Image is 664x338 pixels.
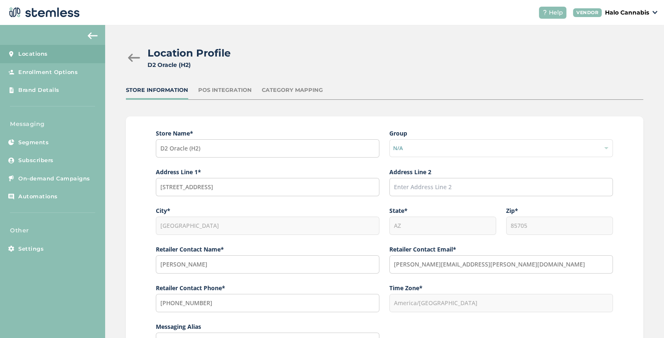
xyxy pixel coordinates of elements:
label: Group [389,129,613,138]
span: On-demand Campaigns [18,175,90,183]
div: Store Information [126,86,188,94]
img: logo-dark-0685b13c.svg [7,4,80,21]
label: Retailer Contact Name [156,245,379,254]
label: Zip [506,206,613,215]
label: Retailer Contact Email [389,245,613,254]
input: Enter Address Line 2 [389,178,613,196]
span: Settings [18,245,44,253]
label: Address Line 1* [156,168,379,176]
img: icon-arrow-back-accent-c549486e.svg [88,32,98,39]
span: Subscribers [18,156,54,165]
span: Brand Details [18,86,59,94]
input: Start typing [156,178,379,196]
label: Time Zone [389,284,613,292]
div: VENDOR [573,8,602,17]
div: D2 Oracle (H2) [148,61,231,69]
input: Enter Store Name [156,139,379,158]
label: Store Name [156,129,379,138]
label: Retailer Contact Phone* [156,284,379,292]
input: (XXX) XXX-XXXX [156,294,379,312]
span: Enrollment Options [18,68,78,76]
p: Halo Cannabis [605,8,649,17]
h2: Location Profile [148,46,231,61]
div: Category Mapping [262,86,323,94]
label: Messaging Alias [156,322,379,331]
span: Automations [18,192,58,201]
iframe: Chat Widget [622,298,664,338]
div: POS Integration [198,86,252,94]
input: Enter Contact Email [389,255,613,274]
img: icon-help-white-03924b79.svg [542,10,547,15]
label: Address Line 2 [389,168,613,176]
span: Locations [18,50,48,58]
img: icon_down-arrow-small-66adaf34.svg [652,11,657,14]
input: Enter Contact Name [156,255,379,274]
label: State [389,206,496,215]
span: Help [549,8,563,17]
span: Segments [18,138,49,147]
label: City [156,206,379,215]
